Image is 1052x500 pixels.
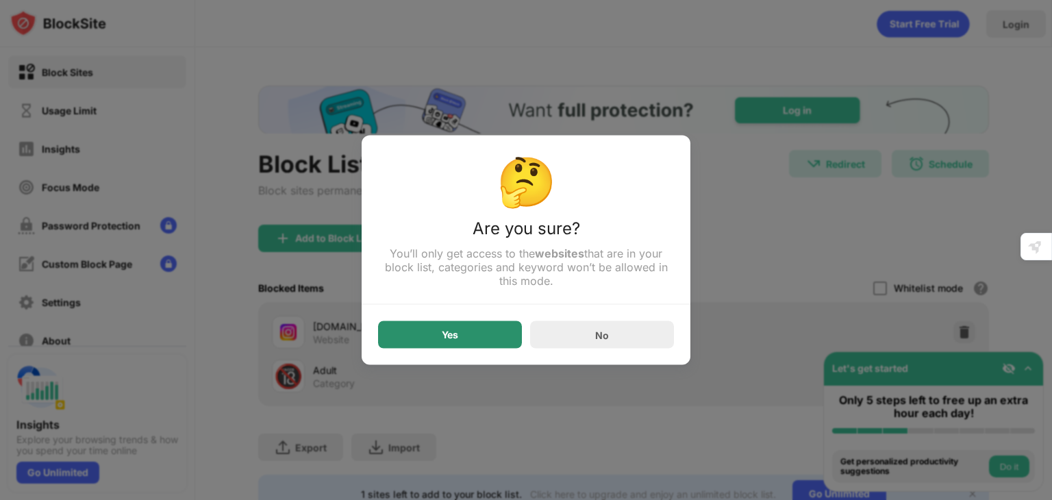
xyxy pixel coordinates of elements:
[378,247,674,288] div: You’ll only get access to the that are in your block list, categories and keyword won’t be allowe...
[595,329,609,340] div: No
[535,247,584,260] strong: websites
[378,218,674,247] div: Are you sure?
[378,152,674,210] div: 🤔
[442,329,458,340] div: Yes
